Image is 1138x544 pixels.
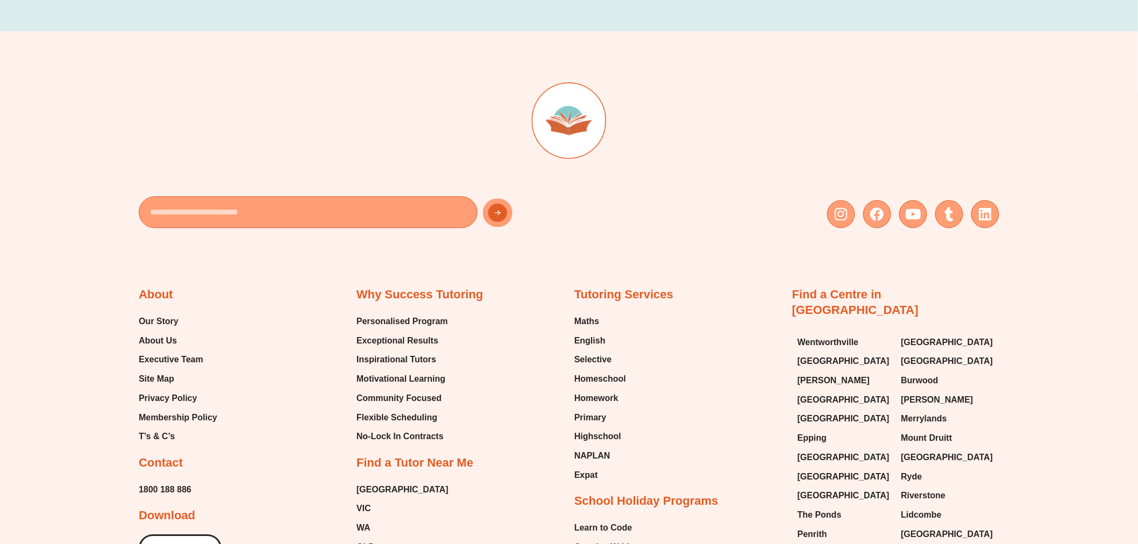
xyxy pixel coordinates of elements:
span: [GEOGRAPHIC_DATA] [798,488,890,504]
a: Highschool [574,428,626,445]
a: T’s & C’s [139,428,217,445]
a: [GEOGRAPHIC_DATA] [901,526,994,542]
span: WA [357,520,371,536]
span: Penrith [798,526,827,542]
span: Inspirational Tutors [357,352,436,368]
a: Expat [574,467,626,483]
h2: Why Success Tutoring [357,287,483,303]
span: Mount Druitt [901,430,952,446]
a: No-Lock In Contracts [357,428,448,445]
h2: Tutoring Services [574,287,673,303]
a: 1800 188 886 [139,482,191,498]
a: The Ponds [798,507,891,523]
h2: Find a Tutor Near Me [357,455,473,471]
a: English [574,333,626,349]
span: [GEOGRAPHIC_DATA] [798,411,890,427]
a: Find a Centre in [GEOGRAPHIC_DATA] [792,288,919,317]
span: Motivational Learning [357,371,445,387]
span: Exceptional Results [357,333,438,349]
a: [GEOGRAPHIC_DATA] [798,469,891,485]
a: Privacy Policy [139,390,217,406]
span: Ryde [901,469,922,485]
span: The Ponds [798,507,842,523]
h2: Contact [139,455,183,471]
span: Lidcombe [901,507,942,523]
span: Community Focused [357,390,442,406]
a: Maths [574,313,626,330]
a: [GEOGRAPHIC_DATA] [798,353,891,369]
span: Burwood [901,373,938,389]
a: Site Map [139,371,217,387]
a: Community Focused [357,390,448,406]
span: Highschool [574,428,621,445]
a: [GEOGRAPHIC_DATA] [901,334,994,350]
span: Flexible Scheduling [357,410,437,426]
span: [GEOGRAPHIC_DATA] [798,353,890,369]
span: VIC [357,500,371,517]
a: [PERSON_NAME] [798,373,891,389]
a: [GEOGRAPHIC_DATA] [798,449,891,466]
a: Lidcombe [901,507,994,523]
span: NAPLAN [574,448,610,464]
a: Riverstone [901,488,994,504]
a: Motivational Learning [357,371,448,387]
a: Homeschool [574,371,626,387]
a: Wentworthville [798,334,891,350]
span: Maths [574,313,599,330]
a: [GEOGRAPHIC_DATA] [357,482,449,498]
a: Flexible Scheduling [357,410,448,426]
a: Merrylands [901,411,994,427]
a: Homework [574,390,626,406]
a: Executive Team [139,352,217,368]
span: Epping [798,430,827,446]
span: [GEOGRAPHIC_DATA] [901,449,993,466]
span: Wentworthville [798,334,859,350]
a: Burwood [901,373,994,389]
span: Merrylands [901,411,947,427]
a: About Us [139,333,217,349]
a: Our Story [139,313,217,330]
a: WA [357,520,449,536]
h2: About [139,287,173,303]
span: Homework [574,390,618,406]
h2: Download [139,508,195,524]
span: About Us [139,333,177,349]
span: Executive Team [139,352,203,368]
span: [GEOGRAPHIC_DATA] [798,449,890,466]
span: [GEOGRAPHIC_DATA] [901,353,993,369]
a: Mount Druitt [901,430,994,446]
a: Exceptional Results [357,333,448,349]
a: Learn to Code [574,520,641,536]
a: [PERSON_NAME] [901,392,994,408]
a: NAPLAN [574,448,626,464]
a: Personalised Program [357,313,448,330]
span: Our Story [139,313,179,330]
span: Expat [574,467,598,483]
a: Penrith [798,526,891,542]
span: Privacy Policy [139,390,197,406]
span: Site Map [139,371,174,387]
form: New Form [139,196,564,233]
iframe: Chat Widget [959,424,1138,544]
span: T’s & C’s [139,428,175,445]
a: [GEOGRAPHIC_DATA] [901,449,994,466]
span: Selective [574,352,611,368]
span: [PERSON_NAME] [901,392,973,408]
span: Primary [574,410,607,426]
a: Membership Policy [139,410,217,426]
span: [GEOGRAPHIC_DATA] [901,334,993,350]
span: [GEOGRAPHIC_DATA] [798,469,890,485]
a: Selective [574,352,626,368]
span: [GEOGRAPHIC_DATA] [901,526,993,542]
span: Learn to Code [574,520,632,536]
span: Riverstone [901,488,946,504]
a: Epping [798,430,891,446]
a: [GEOGRAPHIC_DATA] [798,488,891,504]
a: Ryde [901,469,994,485]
